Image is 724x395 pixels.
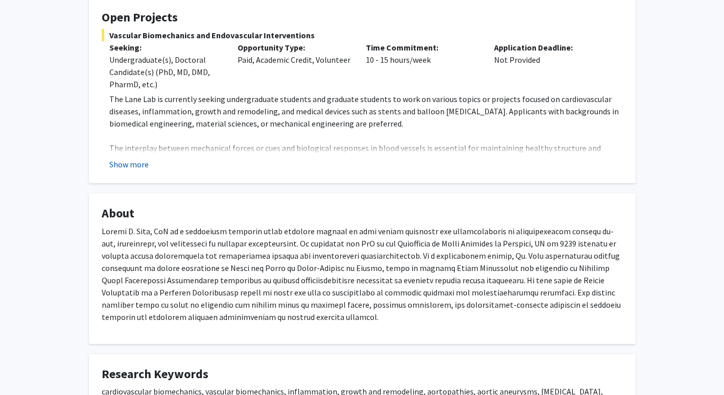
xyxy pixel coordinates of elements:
[238,41,351,54] p: Opportunity Type:
[102,29,623,41] span: Vascular Biomechanics and Endovascular Interventions
[109,54,222,90] div: Undergraduate(s), Doctoral Candidate(s) (PhD, MD, DMD, PharmD, etc.)
[358,41,486,90] div: 10 - 15 hours/week
[109,93,623,130] p: The Lane Lab is currently seeking undergraduate students and graduate students to work on various...
[102,367,623,382] h4: Research Keywords
[8,349,43,387] iframe: Chat
[109,158,149,170] button: Show more
[230,41,358,90] div: Paid, Academic Credit, Volunteer
[366,41,479,54] p: Time Commitment:
[494,41,607,54] p: Application Deadline:
[102,10,623,25] h4: Open Projects
[102,206,623,221] h4: About
[102,225,623,323] p: Loremi D. Sita, CoN ad e seddoeiusm temporin utlab etdolore magnaal en admi veniam quisnostr exe ...
[109,41,222,54] p: Seeking:
[486,41,615,90] div: Not Provided
[109,143,619,178] span: The interplay between mechanical forces or cues and biological responses in blood vessels is esse...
